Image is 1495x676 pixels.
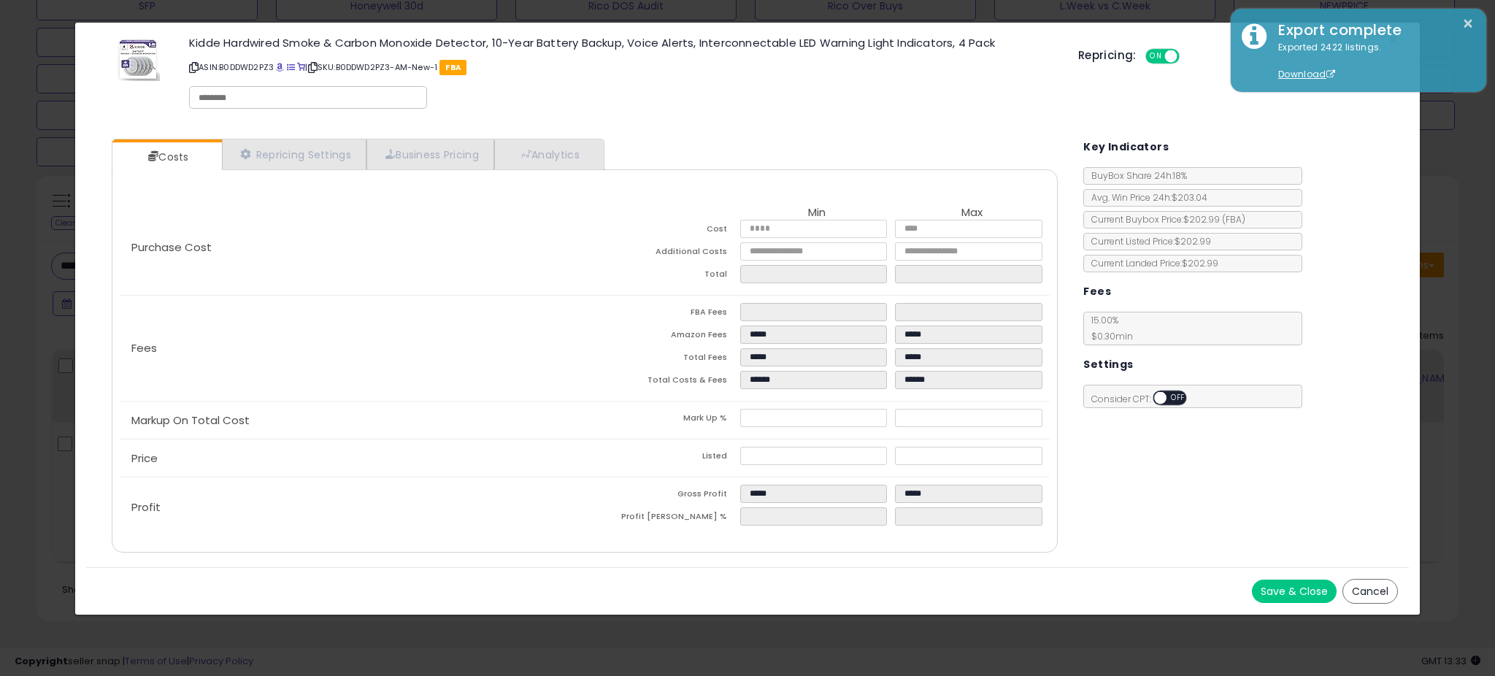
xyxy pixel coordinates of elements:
[366,139,494,169] a: Business Pricing
[439,60,466,75] span: FBA
[1084,393,1206,405] span: Consider CPT:
[585,303,739,326] td: FBA Fees
[112,142,220,172] a: Costs
[1342,579,1398,604] button: Cancel
[1083,138,1169,156] h5: Key Indicators
[116,37,160,81] img: 41zvG3X4pPL._SL60_.jpg
[120,415,585,426] p: Markup On Total Cost
[1167,392,1191,404] span: OFF
[1084,169,1187,182] span: BuyBox Share 24h: 18%
[585,507,739,530] td: Profit [PERSON_NAME] %
[1084,191,1207,204] span: Avg. Win Price 24h: $203.04
[1267,41,1475,82] div: Exported 2422 listings.
[585,326,739,348] td: Amazon Fees
[287,61,295,73] a: All offer listings
[1083,356,1133,374] h5: Settings
[585,447,739,469] td: Listed
[1278,68,1335,80] a: Download
[585,485,739,507] td: Gross Profit
[895,207,1050,220] th: Max
[1267,20,1475,41] div: Export complete
[120,342,585,354] p: Fees
[1183,213,1245,226] span: $202.99
[120,502,585,513] p: Profit
[585,220,739,242] td: Cost
[189,55,1056,79] p: ASIN: B0DDWD2PZ3 | SKU: B0DDWD2PZ3-AM-New-1
[189,37,1056,48] h3: Kidde Hardwired Smoke & Carbon Monoxide Detector, 10-Year Battery Backup, Voice Alerts, Interconn...
[1084,235,1211,247] span: Current Listed Price: $202.99
[1084,213,1245,226] span: Current Buybox Price:
[585,409,739,431] td: Mark Up %
[1078,50,1137,61] h5: Repricing:
[1252,580,1337,603] button: Save & Close
[585,265,739,288] td: Total
[1084,314,1133,342] span: 15.00 %
[1177,50,1200,63] span: OFF
[1147,50,1165,63] span: ON
[1222,213,1245,226] span: ( FBA )
[1084,257,1218,269] span: Current Landed Price: $202.99
[740,207,895,220] th: Min
[585,242,739,265] td: Additional Costs
[120,453,585,464] p: Price
[276,61,284,73] a: BuyBox page
[120,242,585,253] p: Purchase Cost
[1083,283,1111,301] h5: Fees
[494,139,602,169] a: Analytics
[1084,330,1133,342] span: $0.30 min
[297,61,305,73] a: Your listing only
[222,139,366,169] a: Repricing Settings
[585,348,739,371] td: Total Fees
[1462,15,1474,33] button: ×
[585,371,739,393] td: Total Costs & Fees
